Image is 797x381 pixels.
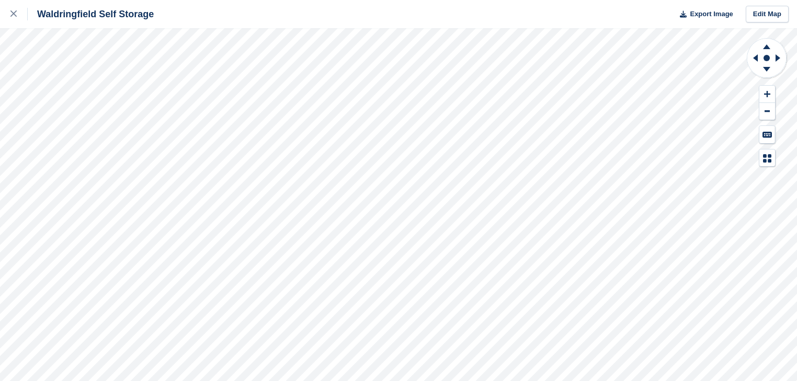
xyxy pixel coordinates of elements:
a: Edit Map [746,6,789,23]
button: Zoom Out [759,103,775,120]
div: Waldringfield Self Storage [28,8,154,20]
button: Export Image [674,6,733,23]
button: Keyboard Shortcuts [759,126,775,143]
button: Map Legend [759,149,775,167]
button: Zoom In [759,86,775,103]
span: Export Image [690,9,733,19]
